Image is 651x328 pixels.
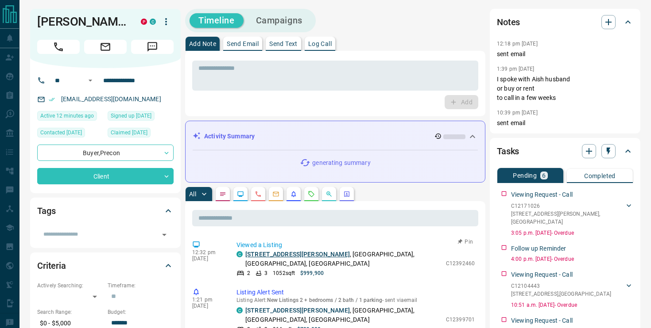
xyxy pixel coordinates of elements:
[300,269,324,277] p: $999,900
[511,270,573,279] p: Viewing Request - Call
[236,297,475,303] p: Listing Alert : - sent via email
[269,41,298,47] p: Send Text
[245,250,442,268] p: , [GEOGRAPHIC_DATA], [GEOGRAPHIC_DATA], [GEOGRAPHIC_DATA]
[61,95,161,103] a: [EMAIL_ADDRESS][DOMAIN_NAME]
[192,297,223,303] p: 1:21 pm
[37,15,128,29] h1: [PERSON_NAME]
[264,269,267,277] p: 3
[37,200,174,221] div: Tags
[49,96,55,103] svg: Email Verified
[308,41,332,47] p: Log Call
[85,75,96,86] button: Open
[37,282,103,290] p: Actively Searching:
[37,308,103,316] p: Search Range:
[497,41,538,47] p: 12:18 pm [DATE]
[267,297,382,303] span: New Listings 2 + bedrooms / 2 bath / 1 parking
[511,244,566,253] p: Follow up Reminder
[290,191,297,198] svg: Listing Alerts
[308,191,315,198] svg: Requests
[37,128,103,140] div: Wed May 21 2025
[84,40,127,54] span: Email
[192,256,223,262] p: [DATE]
[245,306,442,324] p: , [GEOGRAPHIC_DATA], [GEOGRAPHIC_DATA], [GEOGRAPHIC_DATA]
[141,19,147,25] div: property.ca
[40,111,94,120] span: Active 12 minutes ago
[237,191,244,198] svg: Lead Browsing Activity
[273,269,295,277] p: 1052 sqft
[150,19,156,25] div: condos.ca
[245,307,350,314] a: [STREET_ADDRESS][PERSON_NAME]
[37,204,55,218] h2: Tags
[511,210,624,226] p: [STREET_ADDRESS][PERSON_NAME] , [GEOGRAPHIC_DATA]
[189,41,216,47] p: Add Note
[219,191,226,198] svg: Notes
[37,40,80,54] span: Call
[108,282,174,290] p: Timeframe:
[497,75,633,103] p: I spoke with Aish husband or buy or rent to call in a few weeks
[584,173,616,179] p: Completed
[236,307,243,313] div: condos.ca
[497,141,633,162] div: Tasks
[111,111,151,120] span: Signed up [DATE]
[542,172,546,179] p: 6
[325,191,333,198] svg: Opportunities
[511,316,573,325] p: Viewing Request - Call
[497,15,520,29] h2: Notes
[255,191,262,198] svg: Calls
[236,240,475,250] p: Viewed a Listing
[158,229,170,241] button: Open
[343,191,350,198] svg: Agent Actions
[511,290,611,298] p: [STREET_ADDRESS] , [GEOGRAPHIC_DATA]
[37,255,174,276] div: Criteria
[245,251,350,258] a: [STREET_ADDRESS][PERSON_NAME]
[37,111,103,123] div: Mon Sep 15 2025
[511,282,611,290] p: C12104443
[108,308,174,316] p: Budget:
[236,288,475,297] p: Listing Alert Sent
[497,11,633,33] div: Notes
[108,111,174,123] div: Thu Nov 09 2017
[446,316,475,324] p: C12399701
[37,168,174,184] div: Client
[511,202,624,210] p: C12171026
[511,229,633,237] p: 3:05 p.m. [DATE] - Overdue
[497,66,535,72] p: 1:39 pm [DATE]
[272,191,279,198] svg: Emails
[511,190,573,199] p: Viewing Request - Call
[111,128,147,137] span: Claimed [DATE]
[247,269,250,277] p: 2
[40,128,82,137] span: Contacted [DATE]
[497,118,633,128] p: sent email
[236,251,243,257] div: condos.ca
[192,303,223,309] p: [DATE]
[511,301,633,309] p: 10:51 a.m. [DATE] - Overdue
[511,280,633,300] div: C12104443[STREET_ADDRESS],[GEOGRAPHIC_DATA]
[446,259,475,267] p: C12392460
[497,110,538,116] p: 10:39 pm [DATE]
[513,172,537,179] p: Pending
[131,40,174,54] span: Message
[227,41,259,47] p: Send Email
[37,145,174,161] div: Buyer , Precon
[189,191,196,197] p: All
[37,259,66,273] h2: Criteria
[190,13,244,28] button: Timeline
[497,50,633,59] p: sent email
[193,128,478,145] div: Activity Summary
[453,238,478,246] button: Pin
[204,132,255,141] p: Activity Summary
[511,200,633,228] div: C12171026[STREET_ADDRESS][PERSON_NAME],[GEOGRAPHIC_DATA]
[312,158,370,168] p: generating summary
[192,249,223,256] p: 12:32 pm
[497,144,519,158] h2: Tasks
[511,255,633,263] p: 4:00 p.m. [DATE] - Overdue
[108,128,174,140] div: Tue Apr 22 2025
[247,13,311,28] button: Campaigns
